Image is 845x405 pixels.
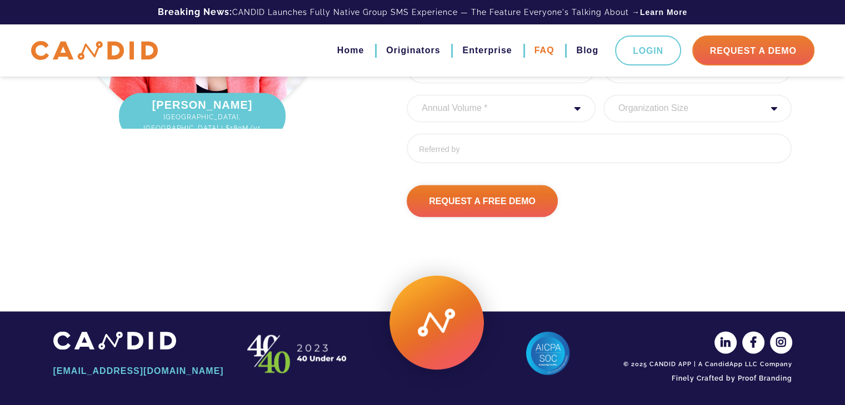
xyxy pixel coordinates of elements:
input: Request A Free Demo [407,185,558,217]
img: CANDID APP [31,41,158,60]
a: Login [615,36,681,65]
a: Request A Demo [692,36,814,65]
input: Referred by [407,133,792,163]
span: [GEOGRAPHIC_DATA], [GEOGRAPHIC_DATA] | $180M/yr. [130,112,274,134]
a: Originators [386,41,440,60]
a: Home [337,41,364,60]
img: CANDID APP [242,331,353,376]
div: © 2025 CANDID APP | A CandidApp LLC Company [620,360,792,369]
a: FAQ [534,41,554,60]
img: CANDID APP [53,331,176,350]
img: AICPA SOC 2 [526,331,570,376]
a: Enterprise [462,41,512,60]
a: Finely Crafted by Proof Branding [620,369,792,388]
a: Learn More [640,7,687,18]
div: [PERSON_NAME] [119,93,286,139]
a: Blog [576,41,598,60]
b: Breaking News: [158,7,232,17]
a: [EMAIL_ADDRESS][DOMAIN_NAME] [53,362,226,381]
